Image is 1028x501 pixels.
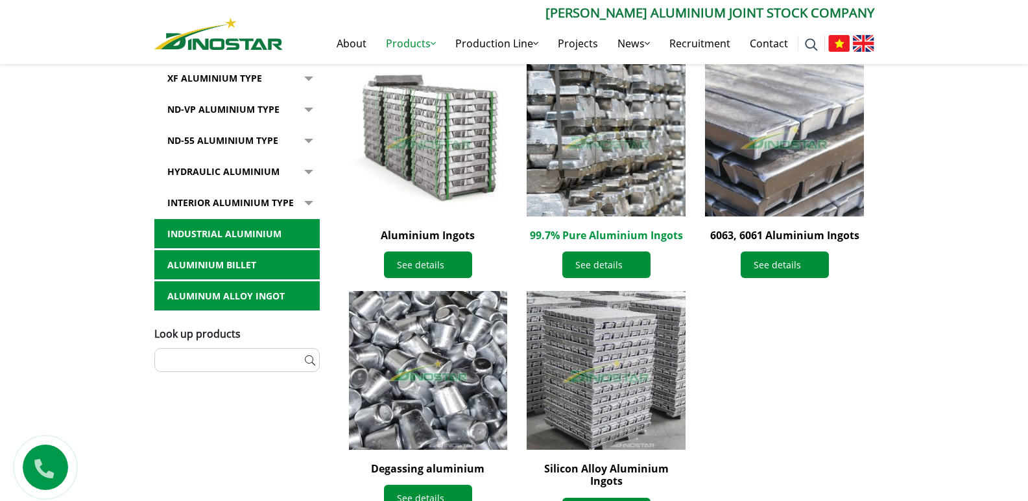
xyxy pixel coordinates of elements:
img: 99.7% Pure Aluminium Ingots [527,58,686,216]
img: Tiếng Việt [828,35,850,52]
a: See details [562,251,651,278]
a: Degassing aluminium [371,461,484,476]
a: Recruitment [660,23,740,64]
img: Degassing aluminium [349,291,508,450]
a: ND-55 Aluminium type [154,126,320,156]
img: 6063, 6061 Aluminium Ingots [705,58,864,216]
a: See details [384,251,472,278]
a: Production Line [446,23,548,64]
a: Products [376,23,446,64]
a: Contact [740,23,798,64]
a: Projects [548,23,608,64]
a: Aluminum alloy ingot [154,281,320,311]
a: Aluminium Ingots [381,228,475,242]
img: Aluminium Ingots [349,58,508,216]
img: Nhôm Dinostar [154,17,283,50]
a: XF Aluminium type [154,64,320,93]
a: Silicon Alloy Aluminium Ingots [544,461,669,488]
a: Hydraulic Aluminium [154,157,320,187]
a: Aluminium billet [154,250,320,280]
a: News [608,23,660,64]
p: [PERSON_NAME] Aluminium Joint Stock Company [283,3,874,23]
a: Industrial aluminium [154,219,320,249]
img: English [853,35,874,52]
a: ND-VP Aluminium type [154,95,320,124]
a: 6063, 6061 Aluminium Ingots [710,228,859,242]
a: See details [741,251,829,278]
span: Look up products [154,327,241,341]
a: About [327,23,376,64]
img: Silicon Alloy Aluminium Ingots [527,291,686,450]
a: 99.7% Pure Aluminium Ingots [530,228,683,242]
a: Interior Aluminium Type [154,188,320,218]
img: search [805,38,818,51]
